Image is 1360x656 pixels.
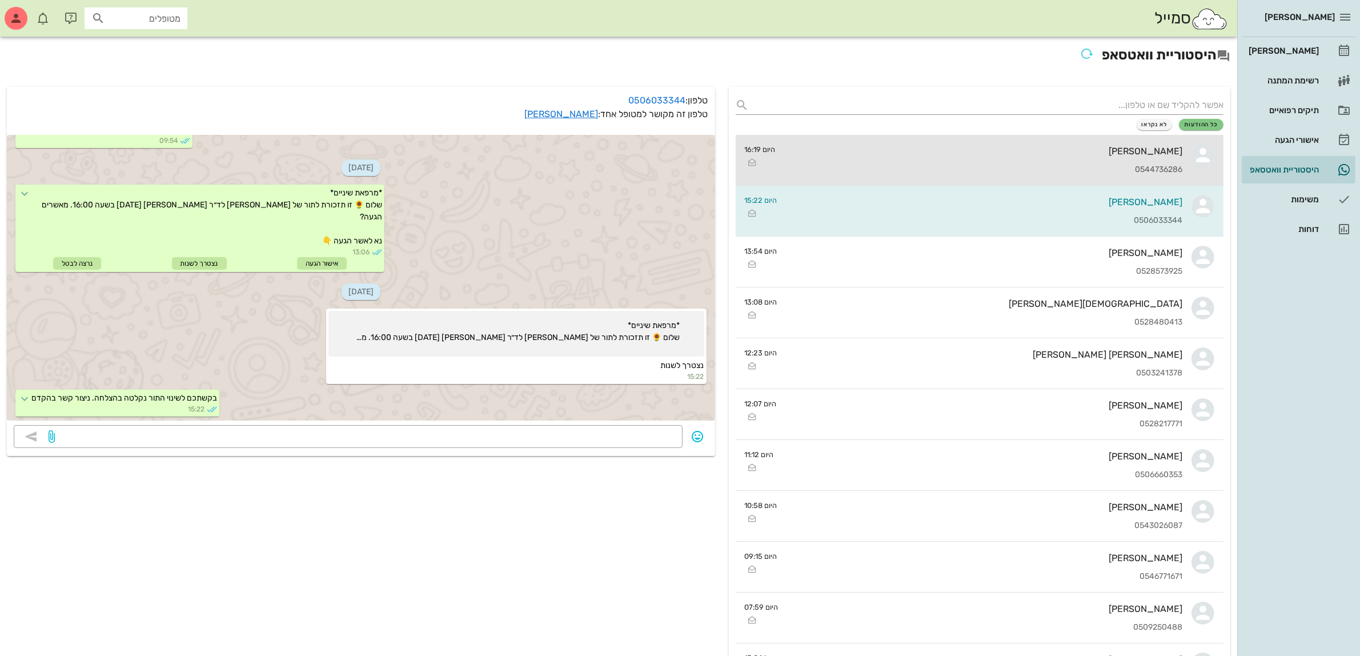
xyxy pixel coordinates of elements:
[34,9,41,16] span: תג
[328,371,704,382] small: 15:22
[745,297,777,307] small: היום 13:08
[1184,121,1218,128] span: כל ההודעות
[1242,37,1355,65] a: [PERSON_NAME]
[525,109,599,119] a: [PERSON_NAME]
[787,247,1183,258] div: [PERSON_NAME]
[1246,165,1319,174] div: היסטוריית וואטסאפ
[342,283,380,300] span: [DATE]
[14,94,708,107] p: טלפון:
[352,247,370,257] span: 13:06
[1154,6,1228,31] div: סמייל
[297,257,347,270] div: אישור הגעה
[1242,215,1355,243] a: דוחות
[1137,119,1173,130] button: לא נקראו
[1142,121,1168,128] span: לא נקראו
[31,393,217,403] span: בקשתכם לשינוי התור נקלטה בהצלחה. ניצור קשר בהקדם
[754,96,1224,114] input: אפשר להקליד שם או טלפון...
[787,521,1183,531] div: 0543026087
[188,404,204,414] span: 15:22
[788,603,1183,614] div: [PERSON_NAME]
[661,361,704,370] span: נצטרך לשנות
[1242,126,1355,154] a: אישורי הגעה
[786,419,1183,429] div: 0528217771
[1246,225,1319,234] div: דוחות
[745,246,777,257] small: היום 13:54
[783,451,1183,462] div: [PERSON_NAME]
[1191,7,1228,30] img: SmileCloud logo
[745,347,777,358] small: היום 12:23
[787,369,1183,378] div: 0503241378
[1242,156,1355,183] a: היסטוריית וואטסאפ
[788,623,1183,633] div: 0509250488
[745,144,776,155] small: היום 16:19
[745,449,774,460] small: היום 11:12
[1179,119,1223,130] button: כל ההודעות
[745,500,777,511] small: היום 10:58
[1246,195,1319,204] div: משימות
[1242,97,1355,124] a: תיקים רפואיים
[1246,135,1319,145] div: אישורי הגעה
[53,257,101,270] div: נרצה לבטל
[787,267,1183,277] div: 0528573925
[1265,12,1335,22] span: [PERSON_NAME]
[787,502,1183,513] div: [PERSON_NAME]
[159,135,178,146] span: 09:54
[352,319,680,354] span: *מרפאת שיניים* שלום 🌻 זו תזכורת לתור של [PERSON_NAME] לד״ר [PERSON_NAME] [DATE] בשעה 16:00. מאשרי...
[342,159,380,176] span: [DATE]
[1242,186,1355,213] a: משימות
[787,216,1183,226] div: 0506033344
[783,470,1183,480] div: 0506660353
[745,398,777,409] small: היום 12:07
[1246,76,1319,85] div: רשימת המתנה
[745,551,777,562] small: היום 09:15
[1246,106,1319,115] div: תיקים רפואיים
[785,165,1183,175] div: 0544736286
[787,349,1183,360] div: [PERSON_NAME] [PERSON_NAME]
[7,43,1230,69] h2: היסטוריית וואטסאפ
[172,257,227,270] div: נצטרך לשנות
[787,553,1183,563] div: [PERSON_NAME]
[745,195,777,206] small: היום 15:22
[1242,67,1355,94] a: רשימת המתנה
[787,197,1183,207] div: [PERSON_NAME]
[629,95,686,106] a: 0506033344
[787,572,1183,582] div: 0546771671
[786,400,1183,411] div: [PERSON_NAME]
[787,318,1183,327] div: 0528480413
[745,602,779,613] small: היום 07:59
[14,107,708,121] p: טלפון זה מקושר למטופל אחד:
[1246,46,1319,55] div: [PERSON_NAME]
[785,146,1183,157] div: [PERSON_NAME]
[787,298,1183,309] div: [DEMOGRAPHIC_DATA][PERSON_NAME]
